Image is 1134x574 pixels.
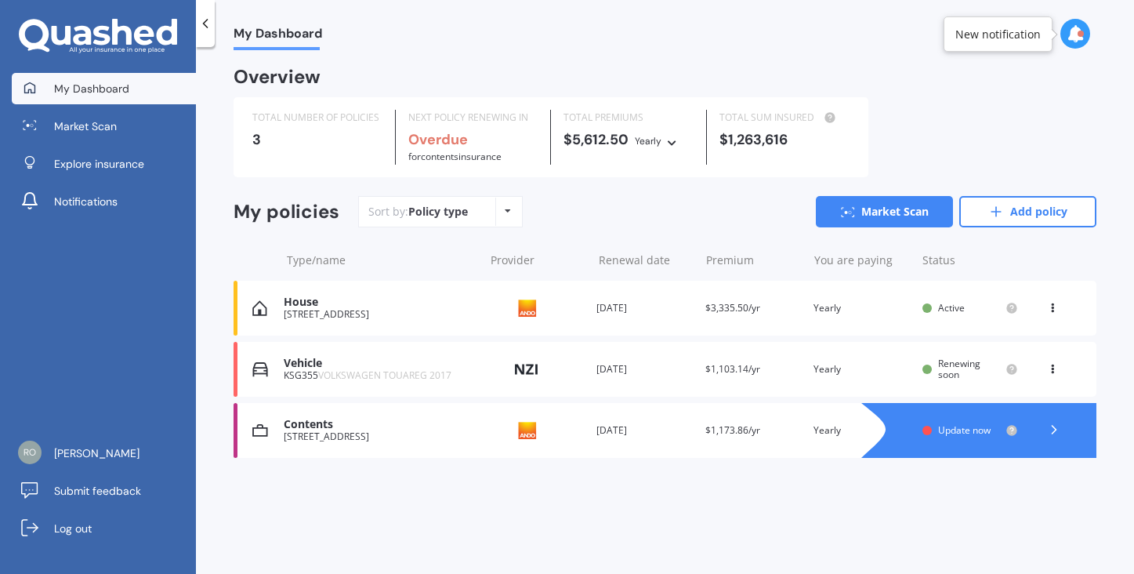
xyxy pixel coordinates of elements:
div: Premium [706,252,802,268]
div: [STREET_ADDRESS] [284,309,476,320]
a: Add policy [959,196,1096,227]
span: Submit feedback [54,483,141,499]
span: for Contents insurance [408,150,502,163]
a: My Dashboard [12,73,196,104]
div: My policies [234,201,339,223]
div: Provider [491,252,586,268]
img: Vehicle [252,361,268,377]
div: [DATE] [596,300,692,316]
div: TOTAL PREMIUMS [563,110,694,125]
div: [DATE] [596,423,692,438]
div: You are paying [814,252,910,268]
div: Contents [284,418,476,431]
span: Renewing soon [938,357,980,381]
div: NEXT POLICY RENEWING IN [408,110,538,125]
div: $1,263,616 [719,132,850,147]
div: Yearly [813,361,909,377]
a: Notifications [12,186,196,217]
div: $5,612.50 [563,132,694,149]
div: Status [922,252,1018,268]
div: New notification [955,27,1041,42]
b: Overdue [408,130,468,149]
img: Ando [488,416,567,445]
div: [DATE] [596,361,692,377]
div: Renewal date [599,252,694,268]
span: VOLKSWAGEN TOUAREG 2017 [318,369,451,382]
div: KSG355 [284,370,476,381]
img: Ando [488,293,567,323]
a: Log out [12,513,196,544]
span: $1,103.14/yr [705,362,760,376]
a: Market Scan [816,196,953,227]
img: NZI [488,354,567,384]
div: TOTAL NUMBER OF POLICIES [252,110,382,125]
span: $1,173.86/yr [705,423,760,437]
div: Type/name [287,252,478,268]
span: Notifications [54,194,118,209]
div: House [284,296,476,309]
span: My Dashboard [54,81,129,96]
span: Market Scan [54,118,117,134]
span: Log out [54,521,92,536]
img: House [252,300,267,316]
a: [PERSON_NAME] [12,438,196,469]
div: Yearly [813,423,909,438]
div: TOTAL SUM INSURED [719,110,850,125]
div: Vehicle [284,357,476,370]
span: [PERSON_NAME] [54,445,139,461]
a: Explore insurance [12,148,196,180]
a: Submit feedback [12,475,196,507]
div: Yearly [813,300,909,316]
div: Policy type [408,204,468,220]
span: Explore insurance [54,156,144,172]
img: a0454587613c54829f42223d625f1f64 [18,441,42,464]
span: Active [938,301,965,314]
span: $3,335.50/yr [705,301,760,314]
div: Sort by: [368,204,468,220]
span: Update now [938,423,991,437]
div: 3 [252,132,382,147]
span: My Dashboard [234,26,322,47]
div: Overview [234,69,321,85]
img: Contents [252,423,268,438]
a: Market Scan [12,111,196,142]
div: [STREET_ADDRESS] [284,431,476,442]
div: Yearly [635,133,661,149]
